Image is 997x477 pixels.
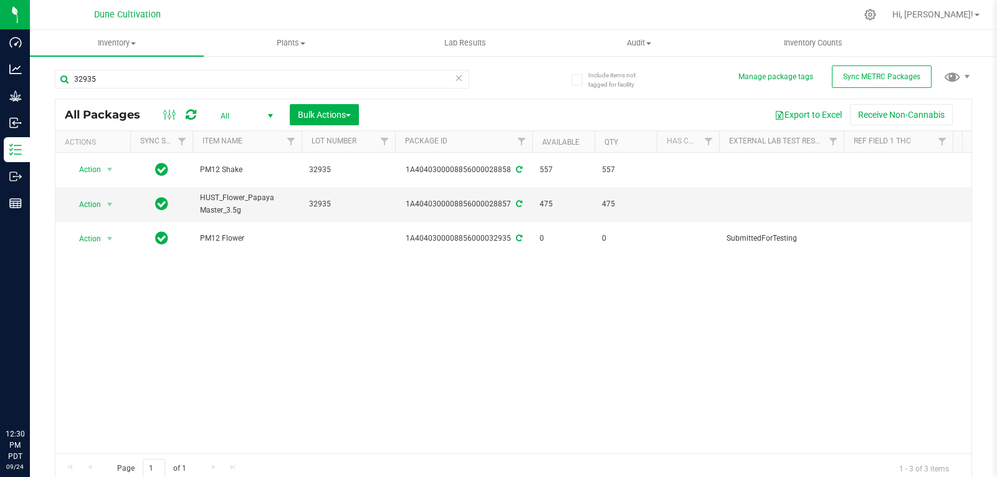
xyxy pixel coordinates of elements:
[726,30,900,56] a: Inventory Counts
[454,70,463,86] span: Clear
[604,138,618,147] a: Qty
[767,37,859,49] span: Inventory Counts
[823,131,844,152] a: Filter
[172,131,193,152] a: Filter
[766,104,850,125] button: Export to Excel
[727,233,836,244] span: SubmittedForTesting
[94,9,161,20] span: Dune Cultivation
[602,198,649,210] span: 475
[843,72,920,81] span: Sync METRC Packages
[155,161,168,178] span: In Sync
[9,170,22,183] inline-svg: Outbound
[65,108,153,122] span: All Packages
[699,131,719,152] a: Filter
[309,164,388,176] span: 32935
[309,198,388,210] span: 32935
[68,196,102,213] span: Action
[204,30,378,56] a: Plants
[602,233,649,244] span: 0
[102,230,118,248] span: select
[6,428,24,462] p: 12:30 PM PDT
[393,164,534,176] div: 1A4040300008856000028858
[932,131,953,152] a: Filter
[602,164,649,176] span: 557
[298,110,351,120] span: Bulk Actions
[738,72,813,82] button: Manage package tags
[200,192,294,216] span: HUST_Flower_Papaya Master_3.5g
[540,198,587,210] span: 475
[9,63,22,75] inline-svg: Analytics
[729,137,827,145] a: External Lab Test Result
[393,198,534,210] div: 1A4040300008856000028857
[9,197,22,210] inline-svg: Reports
[374,131,395,152] a: Filter
[200,164,294,176] span: PM12 Shake
[514,165,522,174] span: Sync from Compliance System
[393,233,534,244] div: 1A4040300008856000032935
[514,234,522,243] span: Sync from Compliance System
[102,196,118,213] span: select
[9,90,22,102] inline-svg: Grow
[200,233,294,244] span: PM12 Flower
[514,200,522,208] span: Sync from Compliance System
[850,104,953,125] button: Receive Non-Cannabis
[204,37,377,49] span: Plants
[9,117,22,129] inline-svg: Inbound
[102,161,118,178] span: select
[854,137,911,145] a: Ref Field 1 THC
[9,143,22,156] inline-svg: Inventory
[155,229,168,247] span: In Sync
[832,65,932,88] button: Sync METRC Packages
[542,138,580,147] a: Available
[588,70,651,89] span: Include items not tagged for facility
[405,137,447,145] a: Package ID
[30,30,204,56] a: Inventory
[140,137,188,145] a: Sync Status
[155,195,168,213] span: In Sync
[65,138,125,147] div: Actions
[9,36,22,49] inline-svg: Dashboard
[553,37,725,49] span: Audit
[312,137,356,145] a: Lot Number
[290,104,359,125] button: Bulk Actions
[68,161,102,178] span: Action
[657,131,719,153] th: Has COA
[427,37,503,49] span: Lab Results
[892,9,973,19] span: Hi, [PERSON_NAME]!
[12,377,50,415] iframe: Resource center
[512,131,532,152] a: Filter
[203,137,242,145] a: Item Name
[540,164,587,176] span: 557
[281,131,302,152] a: Filter
[6,462,24,471] p: 09/24
[552,30,726,56] a: Audit
[68,230,102,248] span: Action
[30,37,204,49] span: Inventory
[862,9,878,21] div: Manage settings
[55,70,469,89] input: Search Package ID, Item Name, SKU, Lot or Part Number...
[540,233,587,244] span: 0
[378,30,552,56] a: Lab Results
